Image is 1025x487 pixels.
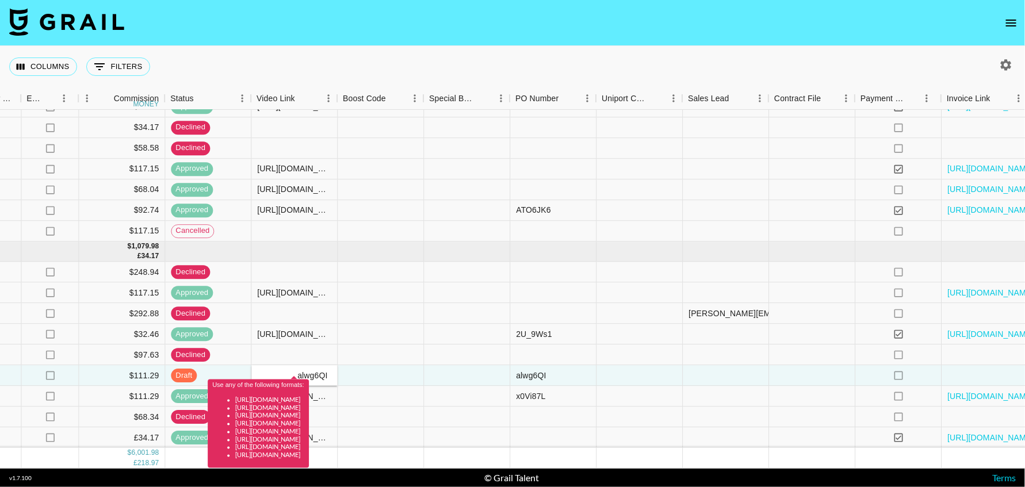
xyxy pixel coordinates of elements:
[79,324,165,345] div: $32.46
[682,87,768,110] div: Sales Lead
[485,472,540,484] div: © Grail Talent
[235,420,304,428] li: [URL][DOMAIN_NAME]
[257,184,331,195] div: https://www.instagram.com/reel/DMN_54xytTu/?igsh=bXh1czNrbGhlaWNr
[171,329,213,340] span: approved
[98,90,114,106] button: Sort
[133,458,137,468] div: £
[665,90,682,107] button: Menu
[257,287,331,298] div: https://www.tiktok.com/@zaynahbear/video/7534149990873124110?_r=1&_t=ZT-8yaSnomWF43
[127,242,131,252] div: $
[257,328,331,340] div: https://www.instagram.com/reel/DNnrlOgIDiv/?igsh=eWRudHR6ZGFvN3Ay
[55,90,72,107] button: Menu
[774,87,821,110] div: Contract File
[26,87,43,110] div: Expenses: Remove Commission?
[171,205,213,216] span: approved
[751,90,768,107] button: Menu
[79,366,165,386] div: $111.29
[114,87,159,110] div: Commission
[131,242,159,252] div: 1,079.98
[257,205,331,216] div: https://www.instagram.com/reel/DMpPGXRNEVN/?igsh=dTZyeGo2dHV1emYz
[9,57,77,76] button: Select columns
[171,287,213,298] span: approved
[683,304,769,324] div: [PERSON_NAME][EMAIL_ADDRESS][DOMAIN_NAME]
[171,143,210,154] span: declined
[79,428,165,448] div: £34.17
[251,87,337,110] div: Video Link
[295,90,311,106] button: Sort
[79,139,165,159] div: $58.58
[235,427,304,435] li: [URL][DOMAIN_NAME]
[137,252,141,262] div: £
[579,90,596,107] button: Menu
[21,87,78,110] div: Expenses: Remove Commission?
[235,404,304,412] li: [URL][DOMAIN_NAME]
[212,382,304,459] div: Use any of the following formats:
[171,370,197,381] span: draft
[235,443,304,451] li: [URL][DOMAIN_NAME]
[79,118,165,139] div: $34.17
[837,90,855,107] button: Menu
[171,308,210,319] span: declined
[257,87,295,110] div: Video Link
[171,185,213,195] span: approved
[79,407,165,428] div: $68.34
[79,159,165,180] div: $117.15
[492,90,510,107] button: Menu
[596,87,682,110] div: Uniport Contact Email
[515,87,559,110] div: PO Number
[729,90,745,106] button: Sort
[9,8,124,36] img: Grail Talent
[990,90,1007,106] button: Sort
[133,101,159,108] div: money
[131,448,159,458] div: 6,001.98
[602,87,649,110] div: Uniport Contact Email
[171,164,213,175] span: approved
[320,90,337,107] button: Menu
[235,412,304,420] li: [URL][DOMAIN_NAME]
[171,102,213,113] span: approved
[234,90,251,107] button: Menu
[688,87,729,110] div: Sales Lead
[171,267,210,278] span: declined
[559,90,575,106] button: Sort
[86,57,150,76] button: Show filters
[171,412,210,423] span: declined
[171,226,213,237] span: cancelled
[947,87,990,110] div: Invoice Link
[257,101,331,113] div: https://www.tiktok.com/@kenleypope/video/7512299021667667246?_t=ZT-8wwT7zTPpa2&_r=1
[516,328,552,340] div: 2U_9Ws1
[171,432,213,443] span: approved
[337,87,423,110] div: Boost Code
[918,90,935,107] button: Menu
[79,201,165,221] div: $92.74
[79,262,165,283] div: $248.94
[141,252,159,262] div: 34.17
[516,390,545,402] div: x0Vi87L
[127,448,131,458] div: $
[992,472,1016,483] a: Terms
[476,90,492,106] button: Sort
[9,474,32,482] div: v 1.7.100
[79,386,165,407] div: $111.29
[235,396,304,404] li: [URL][DOMAIN_NAME]
[171,122,210,133] span: declined
[79,180,165,201] div: $68.04
[170,87,194,110] div: Status
[649,90,665,106] button: Sort
[79,345,165,366] div: $97.63
[855,87,941,110] div: Payment Sent
[768,87,855,110] div: Contract File
[860,87,905,110] div: Payment Sent
[343,87,386,110] div: Boost Code
[194,90,210,106] button: Sort
[423,87,510,110] div: Special Booking Type
[235,451,304,459] li: [URL][DOMAIN_NAME]
[406,90,423,107] button: Menu
[386,90,402,106] button: Sort
[905,90,921,106] button: Sort
[510,87,596,110] div: PO Number
[79,304,165,324] div: $292.88
[821,90,837,106] button: Sort
[235,435,304,443] li: [URL][DOMAIN_NAME]
[429,87,476,110] div: Special Booking Type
